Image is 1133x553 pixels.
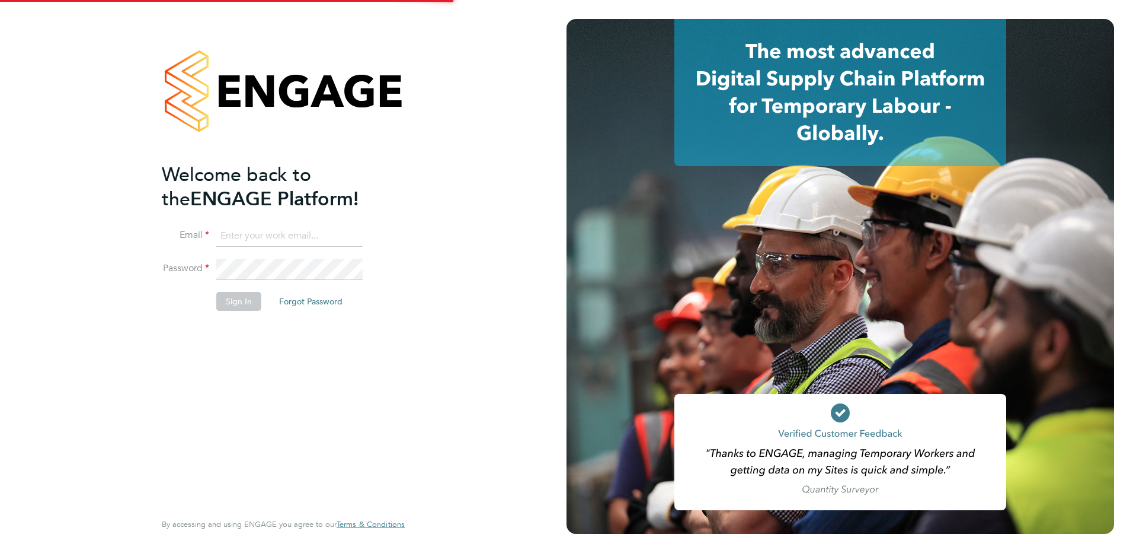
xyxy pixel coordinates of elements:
label: Email [162,229,209,241]
span: Welcome back to the [162,163,311,211]
a: Terms & Conditions [337,520,405,529]
button: Sign In [216,292,261,311]
button: Forgot Password [270,292,352,311]
input: Enter your work email... [216,225,363,247]
span: By accessing and using ENGAGE you agree to our [162,519,405,529]
label: Password [162,262,209,275]
h2: ENGAGE Platform! [162,163,393,211]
